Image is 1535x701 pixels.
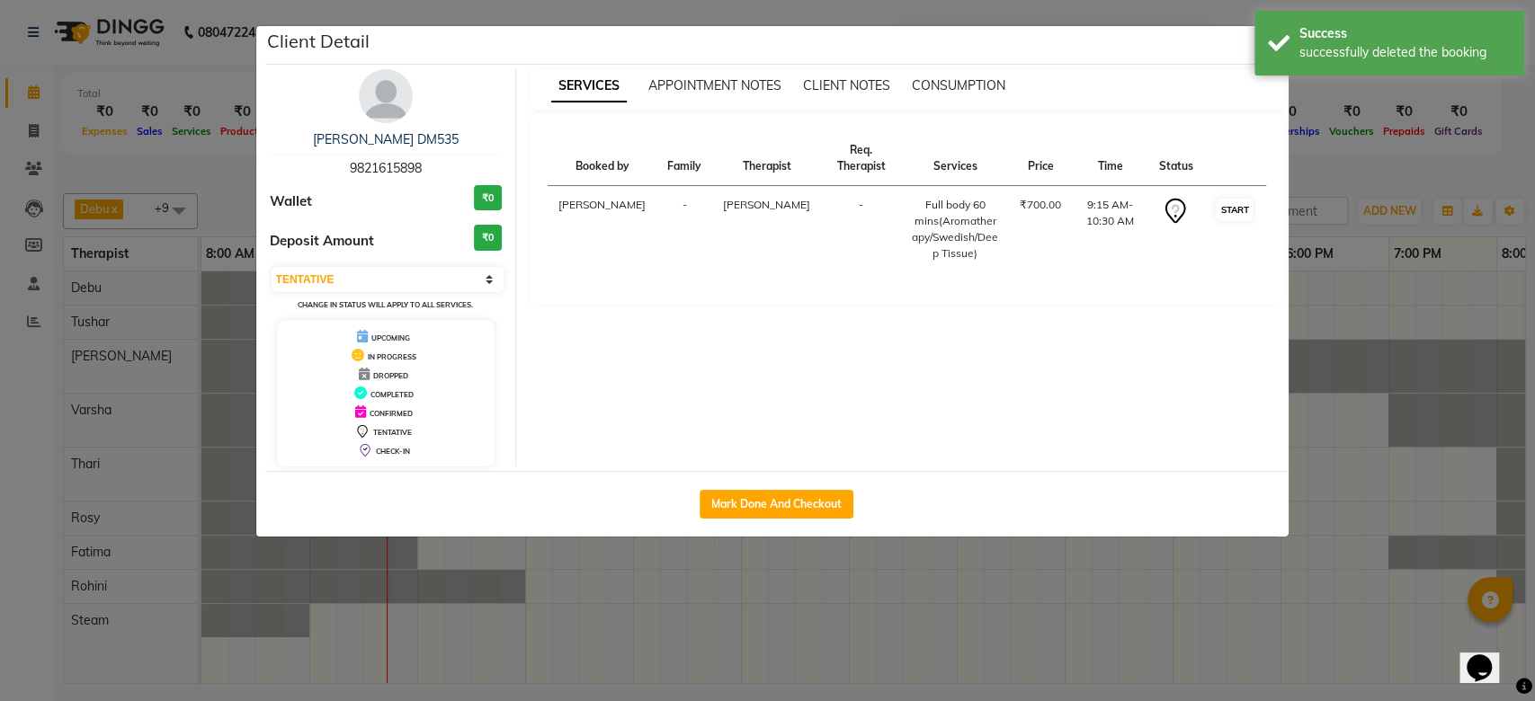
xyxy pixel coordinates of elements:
th: Booked by [548,131,656,186]
th: Therapist [712,131,821,186]
th: Services [901,131,1009,186]
div: Full body 60 mins(Aromatherapy/Swedish/Deep Tissue) [912,197,998,262]
span: Wallet [270,191,312,212]
span: SERVICES [551,70,627,102]
th: Time [1072,131,1147,186]
div: ₹700.00 [1020,197,1061,213]
span: TENTATIVE [373,428,412,437]
th: Status [1147,131,1203,186]
img: avatar [359,69,413,123]
span: APPOINTMENT NOTES [648,77,781,93]
span: DROPPED [373,371,408,380]
span: UPCOMING [371,333,410,342]
th: Family [656,131,712,186]
th: Price [1009,131,1072,186]
span: 9821615898 [350,160,422,176]
small: Change in status will apply to all services. [298,300,473,309]
button: START [1216,199,1253,221]
span: Deposit Amount [270,231,374,252]
td: [PERSON_NAME] [548,186,656,273]
span: IN PROGRESS [368,352,416,361]
td: - [656,186,712,273]
h3: ₹0 [474,225,502,251]
span: CONFIRMED [370,409,413,418]
td: - [821,186,901,273]
span: CHECK-IN [376,447,410,456]
span: [PERSON_NAME] [723,198,810,211]
th: Req. Therapist [821,131,901,186]
td: 9:15 AM-10:30 AM [1072,186,1147,273]
iframe: chat widget [1459,629,1517,683]
span: COMPLETED [370,390,414,399]
span: CLIENT NOTES [803,77,890,93]
a: [PERSON_NAME] DM535 [313,131,459,147]
div: Success [1299,24,1511,43]
div: successfully deleted the booking [1299,43,1511,62]
h3: ₹0 [474,185,502,211]
button: Mark Done And Checkout [700,490,853,519]
h5: Client Detail [267,28,370,55]
span: CONSUMPTION [912,77,1005,93]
